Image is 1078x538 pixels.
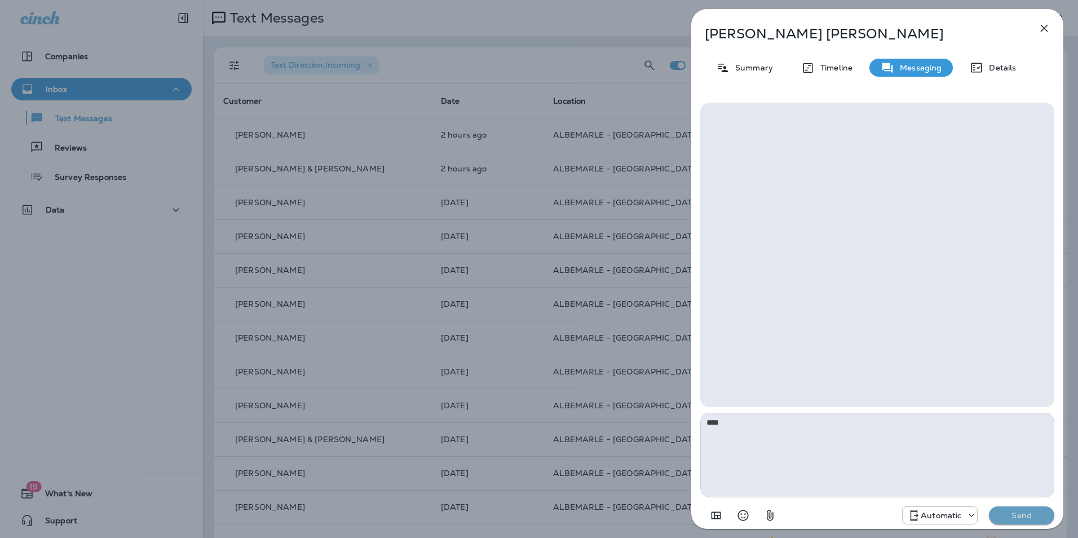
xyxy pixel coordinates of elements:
[705,504,727,527] button: Add in a premade template
[989,506,1054,524] button: Send
[705,26,1013,42] p: [PERSON_NAME] [PERSON_NAME]
[730,63,773,72] p: Summary
[998,510,1045,521] p: Send
[732,504,754,527] button: Select an emoji
[894,63,942,72] p: Messaging
[983,63,1016,72] p: Details
[921,511,961,520] p: Automatic
[815,63,852,72] p: Timeline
